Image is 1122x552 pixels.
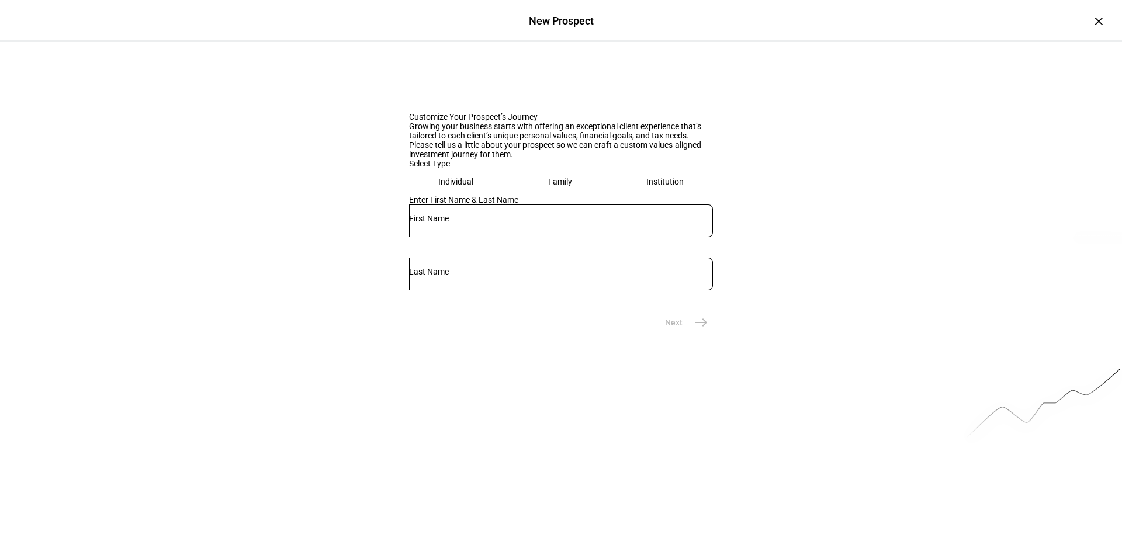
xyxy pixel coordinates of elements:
[651,311,713,334] eth-stepper-button: Next
[646,177,684,186] div: Institution
[409,267,713,276] input: Last Name
[409,159,713,168] div: Select Type
[1089,12,1108,30] div: ×
[409,214,713,223] input: First Name
[409,112,713,121] div: Customize Your Prospect’s Journey
[409,140,713,159] div: Please tell us a little about your prospect so we can craft a custom values-aligned investment jo...
[409,195,713,204] div: Enter First Name & Last Name
[548,177,572,186] div: Family
[409,121,713,140] div: Growing your business starts with offering an exceptional client experience that’s tailored to ea...
[438,177,473,186] div: Individual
